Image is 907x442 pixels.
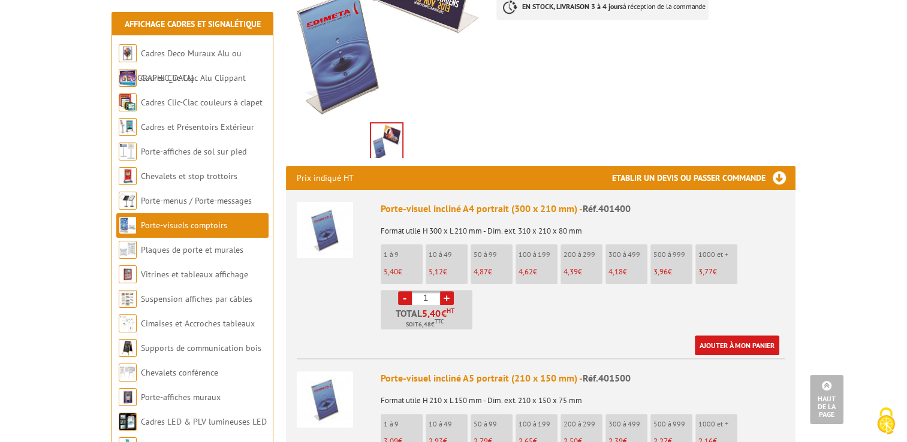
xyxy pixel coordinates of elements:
a: Suspension affiches par câbles [141,293,252,304]
img: Cimaises et Accroches tableaux [119,314,137,332]
a: Porte-menus / Porte-messages [141,195,252,206]
a: Cadres et Présentoirs Extérieur [141,122,254,132]
p: € [564,268,602,276]
a: Affichage Cadres et Signalétique [125,19,261,29]
img: Cadres Deco Muraux Alu ou Bois [119,44,137,62]
h3: Etablir un devis ou passer commande [612,166,795,190]
span: 5,40 [422,308,441,318]
img: Cadres LED & PLV lumineuses LED [119,413,137,431]
a: Chevalets et stop trottoirs [141,171,237,181]
span: Réf.401400 [583,202,631,214]
p: Prix indiqué HT [297,166,354,190]
img: Porte-visuels comptoirs [119,216,137,234]
span: 3,77 [698,267,713,277]
a: - [398,291,412,305]
a: Porte-affiches de sol sur pied [141,146,246,157]
a: Cadres Deco Muraux Alu ou [GEOGRAPHIC_DATA] [119,48,242,83]
p: 500 à 999 [653,420,692,428]
img: Porte-visuel incliné A5 portrait (210 x 150 mm) [297,371,353,428]
p: 100 à 199 [519,250,558,259]
p: 50 à 99 [474,420,513,428]
a: Cadres LED & PLV lumineuses LED [141,416,267,427]
span: 5,40 [384,267,398,277]
a: Ajouter à mon panier [695,335,779,355]
img: Chevalets conférence [119,364,137,382]
a: Porte-affiches muraux [141,392,221,402]
p: € [698,268,737,276]
a: Haut de la page [810,375,843,424]
img: Porte-visuel incliné A4 portrait (300 x 210 mm) [297,202,353,258]
a: + [440,291,454,305]
p: 300 à 499 [608,420,647,428]
a: Cimaises et Accroches tableaux [141,318,255,329]
span: 6,48 [418,320,431,329]
a: Plaques de porte et murales [141,244,243,255]
p: 10 à 49 [429,250,468,259]
img: Chevalets et stop trottoirs [119,167,137,185]
span: 4,87 [474,267,488,277]
a: Cadres Clic-Clac Alu Clippant [141,72,246,83]
a: Cadres Clic-Clac couleurs à clapet [141,97,263,108]
p: € [474,268,513,276]
p: 1000 et + [698,250,737,259]
p: Format utile H 300 x L 210 mm - Dim. ext. 310 x 210 x 80 mm [381,219,785,235]
p: 10 à 49 [429,420,468,428]
span: 4,18 [608,267,623,277]
span: 4,62 [519,267,533,277]
sup: TTC [435,318,444,325]
strong: EN STOCK, LIVRAISON 3 à 4 jours [522,2,623,11]
a: Chevalets conférence [141,367,218,378]
p: € [608,268,647,276]
p: 1000 et + [698,420,737,428]
img: Porte-affiches muraux [119,388,137,406]
button: Cookies (fenêtre modale) [865,401,907,442]
span: Soit € [406,320,444,329]
p: 1 à 9 [384,250,423,259]
p: € [384,268,423,276]
img: Cadres Clic-Clac couleurs à clapet [119,93,137,111]
img: Plaques de porte et murales [119,241,137,259]
img: Porte-affiches de sol sur pied [119,143,137,161]
p: 500 à 999 [653,250,692,259]
p: € [429,268,468,276]
div: Porte-visuel incliné A5 portrait (210 x 150 mm) - [381,371,785,385]
a: Vitrines et tableaux affichage [141,269,248,280]
span: 5,12 [429,267,443,277]
p: 50 à 99 [474,250,513,259]
p: € [653,268,692,276]
a: Supports de communication bois [141,343,261,353]
img: Porte-menus / Porte-messages [119,192,137,210]
p: 100 à 199 [519,420,558,428]
span: 3,96 [653,267,668,277]
a: Porte-visuels comptoirs [141,220,227,231]
img: porte_visuels_comptoirs_401400_1.jpg [371,123,402,161]
img: Cookies (fenêtre modale) [871,406,901,436]
p: Format utile H 210 x L 150 mm - Dim. ext. 210 x 150 x 75 mm [381,388,785,405]
div: Porte-visuel incliné A4 portrait (300 x 210 mm) - [381,202,785,216]
sup: HT [447,307,454,315]
p: 200 à 299 [564,420,602,428]
span: € [441,308,447,318]
span: 4,39 [564,267,578,277]
p: Total [384,308,472,329]
img: Vitrines et tableaux affichage [119,265,137,283]
img: Supports de communication bois [119,339,137,357]
img: Cadres et Présentoirs Extérieur [119,118,137,136]
p: € [519,268,558,276]
img: Suspension affiches par câbles [119,290,137,308]
p: 1 à 9 [384,420,423,428]
span: Réf.401500 [583,372,631,384]
p: 200 à 299 [564,250,602,259]
p: 300 à 499 [608,250,647,259]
